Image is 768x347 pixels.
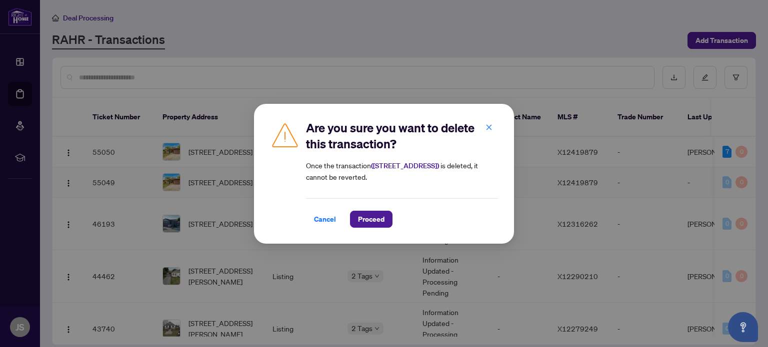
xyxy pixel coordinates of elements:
article: Once the transaction is deleted, it cannot be reverted. [306,160,498,182]
button: Open asap [728,312,758,342]
span: Proceed [358,211,384,227]
span: Cancel [314,211,336,227]
h2: Are you sure you want to delete this transaction? [306,120,498,152]
button: Proceed [350,211,392,228]
strong: ( [STREET_ADDRESS] ) [371,161,439,170]
button: Cancel [306,211,344,228]
span: close [485,123,492,130]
